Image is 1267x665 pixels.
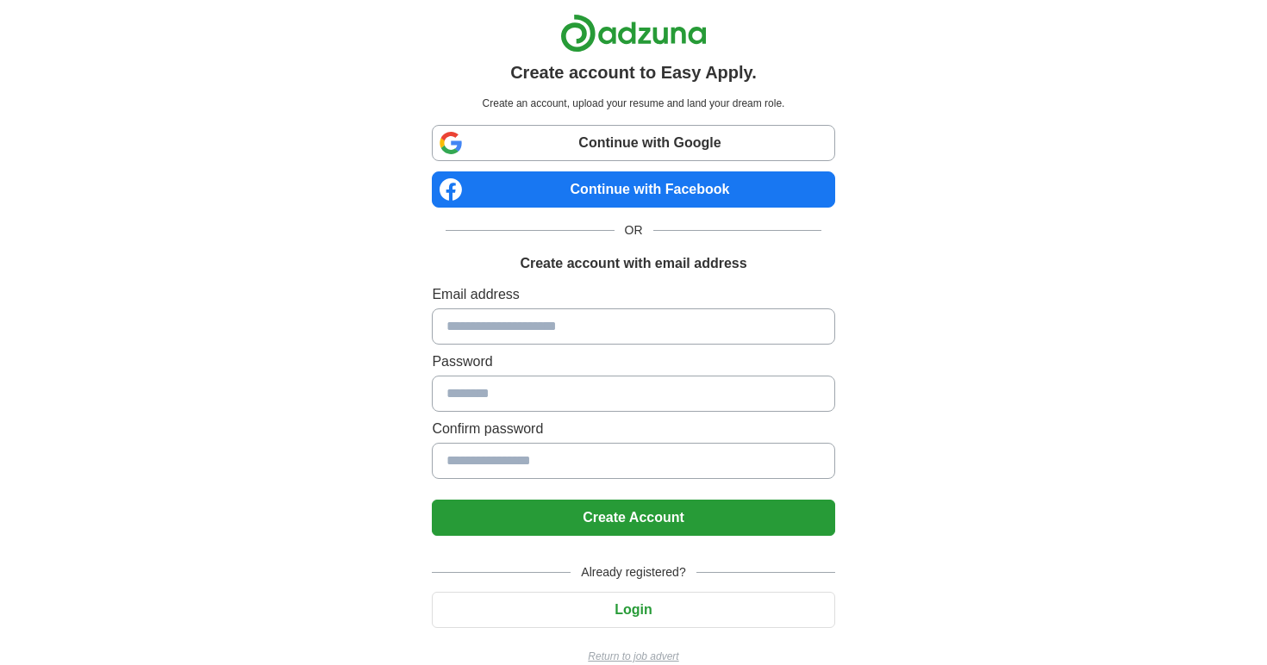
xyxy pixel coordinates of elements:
[560,14,707,53] img: Adzuna logo
[435,96,831,111] p: Create an account, upload your resume and land your dream role.
[571,563,696,581] span: Already registered?
[432,171,834,208] a: Continue with Facebook
[432,500,834,536] button: Create Account
[432,351,834,372] label: Password
[432,419,834,439] label: Confirm password
[432,125,834,161] a: Continue with Google
[432,649,834,664] a: Return to job advert
[615,221,653,239] span: OR
[432,602,834,617] a: Login
[520,253,746,274] h1: Create account with email address
[432,592,834,628] button: Login
[510,59,757,85] h1: Create account to Easy Apply.
[432,284,834,305] label: Email address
